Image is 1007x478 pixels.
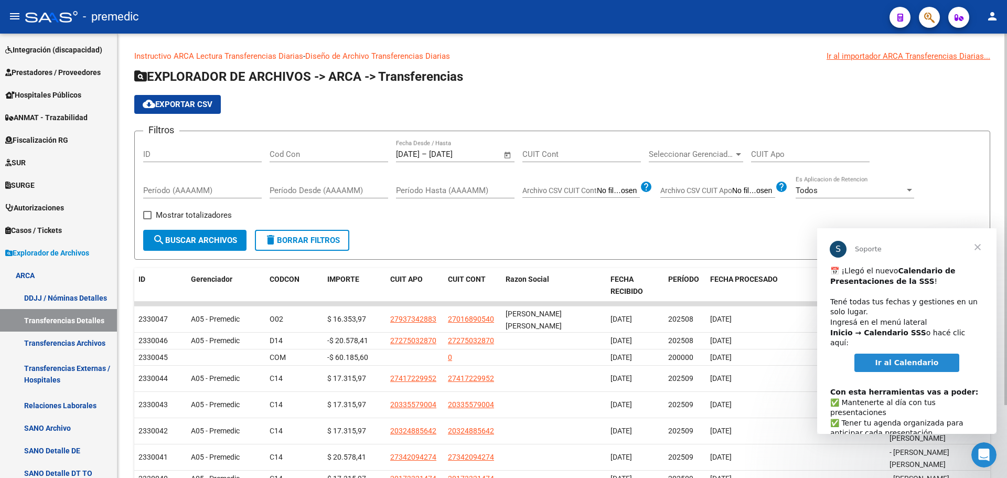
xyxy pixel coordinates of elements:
[610,315,632,323] span: [DATE]
[448,374,494,383] span: 27417229952
[386,268,444,303] datatable-header-cell: CUIT APO
[501,268,606,303] datatable-header-cell: Razon Social
[270,427,283,435] span: C14
[143,123,179,137] h3: Filtros
[191,400,240,409] span: A05 - Premedic
[796,186,818,195] span: Todos
[191,374,240,383] span: A05 - Premedic
[610,336,632,345] span: [DATE]
[710,427,732,435] span: [DATE]
[422,150,427,159] span: –
[444,268,501,303] datatable-header-cell: CUIT CONT
[5,44,102,56] span: Integración (discapacidad)
[270,400,283,409] span: C14
[8,10,21,23] mat-icon: menu
[270,374,283,383] span: C14
[138,453,168,461] span: 2330041
[191,336,240,345] span: A05 - Premedic
[448,315,494,323] span: 27016890540
[134,51,303,61] a: Instructivo ARCA Lectura Transferencias Diarias
[305,51,450,61] a: Diseño de Archivo Transferencias Diarias
[156,209,232,221] span: Mostrar totalizadores
[153,233,165,246] mat-icon: search
[664,268,706,303] datatable-header-cell: PERÍODO
[255,230,349,251] button: Borrar Filtros
[265,268,302,303] datatable-header-cell: CODCON
[448,336,494,345] span: 27275032870
[448,353,452,362] span: 0
[506,310,562,330] span: [PERSON_NAME] [PERSON_NAME]
[264,233,277,246] mat-icon: delete
[649,150,734,159] span: Seleccionar Gerenciador
[429,150,480,159] input: Fecha fin
[448,427,494,435] span: 20324885642
[138,374,168,383] span: 2330044
[134,95,221,114] button: Exportar CSV
[890,422,949,442] span: - [PERSON_NAME] [PERSON_NAME]
[668,427,693,435] span: 202509
[270,336,283,345] span: D14
[138,427,168,435] span: 2330042
[610,400,632,409] span: [DATE]
[668,453,693,461] span: 202509
[187,268,265,303] datatable-header-cell: Gerenciador
[191,453,240,461] span: A05 - Premedic
[327,275,359,283] span: IMPORTE
[5,225,62,236] span: Casos / Tickets
[732,186,775,196] input: Archivo CSV CUIT Apo
[191,427,240,435] span: A05 - Premedic
[396,150,420,159] input: Fecha inicio
[5,179,35,191] span: SURGE
[610,453,632,461] span: [DATE]
[390,275,423,283] span: CUIT APO
[264,236,340,245] span: Borrar Filtros
[710,336,732,345] span: [DATE]
[448,400,494,409] span: 20335579004
[5,202,64,214] span: Autorizaciones
[668,275,699,283] span: PERÍODO
[327,427,366,435] span: $ 17.315,97
[270,453,283,461] span: C14
[668,400,693,409] span: 202509
[270,353,286,362] span: COM
[597,186,640,196] input: Archivo CSV CUIT Cont
[327,453,366,461] span: $ 20.578,41
[610,374,632,383] span: [DATE]
[710,400,732,409] span: [DATE]
[134,268,187,303] datatable-header-cell: ID
[448,275,486,283] span: CUIT CONT
[710,315,732,323] span: [DATE]
[448,453,494,461] span: 27342094274
[890,448,949,469] span: - [PERSON_NAME] [PERSON_NAME]
[706,268,885,303] datatable-header-cell: FECHA PROCESADO
[606,268,664,303] datatable-header-cell: FECHA RECIBIDO
[138,400,168,409] span: 2330043
[668,336,693,345] span: 202508
[502,149,514,161] button: Open calendar
[5,157,26,168] span: SUR
[5,67,101,78] span: Prestadores / Proveedores
[143,100,212,109] span: Exportar CSV
[610,353,632,362] span: [DATE]
[191,315,240,323] span: A05 - Premedic
[610,275,643,295] span: FECHA RECIBIDO
[775,180,788,193] mat-icon: help
[506,275,549,283] span: Razon Social
[5,247,89,259] span: Explorador de Archivos
[986,10,999,23] mat-icon: person
[710,453,732,461] span: [DATE]
[327,374,366,383] span: $ 17.315,97
[134,50,990,62] p: -
[710,353,732,362] span: [DATE]
[270,315,283,323] span: O02
[390,336,436,345] span: 27275032870
[390,374,436,383] span: 27417229952
[327,315,366,323] span: $ 16.353,97
[817,228,997,434] iframe: Intercom live chat mensaje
